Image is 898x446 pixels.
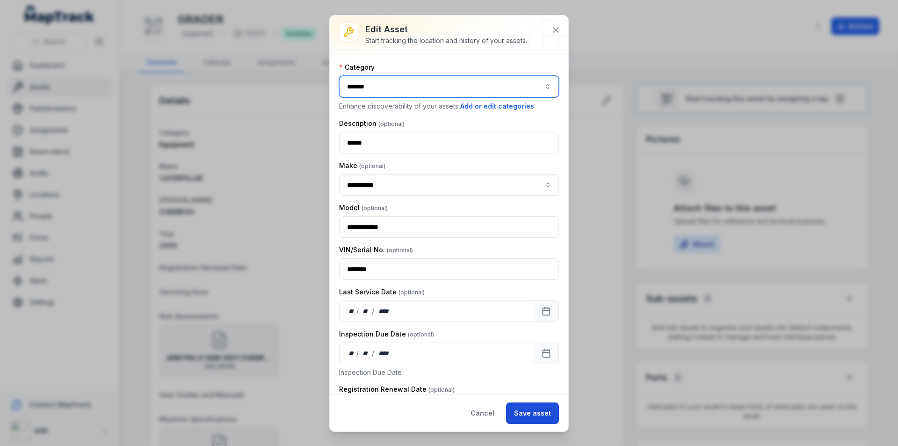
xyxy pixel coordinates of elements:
[372,349,375,358] div: /
[347,307,356,316] div: day,
[339,161,385,170] label: Make
[372,307,375,316] div: /
[339,203,388,212] label: Model
[339,119,405,128] label: Description
[534,343,559,364] button: Calendar
[375,349,392,358] div: year,
[375,307,392,316] div: year,
[339,245,413,255] label: VIN/Serial No.
[460,101,535,111] button: Add or edit categories
[534,300,559,322] button: Calendar
[339,174,559,196] input: asset-edit:cf[8261eee4-602e-4976-b39b-47b762924e3f]-label
[356,349,360,358] div: /
[339,63,375,72] label: Category
[339,287,425,297] label: Last Service Date
[339,368,559,377] p: Inspection Due Date
[339,101,559,111] p: Enhance discoverability of your assets.
[360,307,372,316] div: month,
[506,402,559,424] button: Save asset
[360,349,372,358] div: month,
[339,385,455,394] label: Registration Renewal Date
[347,349,356,358] div: day,
[356,307,360,316] div: /
[365,36,527,45] div: Start tracking the location and history of your assets.
[339,329,434,339] label: Inspection Due Date
[463,402,502,424] button: Cancel
[365,23,527,36] h3: Edit asset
